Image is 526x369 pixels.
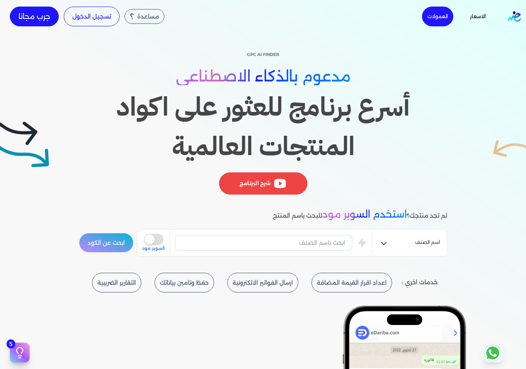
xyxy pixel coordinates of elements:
[142,245,165,252] span: السوبر مود
[155,273,214,292] button: حفظ وتامين بياناتك
[10,7,59,26] a: جرب مجانا
[175,235,352,251] input: ابحث باسم الصنف
[92,273,141,292] button: التقارير الضريبية
[273,209,447,221] p: لم تجد منتجك؟ للبحث باسم المنتج
[402,277,438,288] p: خدمات اخري :
[7,339,15,348] span: 5
[219,172,307,195] div: شرح البرنامج
[227,273,298,292] button: ارسال الفواتير الالكترونية
[372,235,447,252] button: اسم الصنف
[508,11,521,21] img: logo
[176,67,351,85] span: مدعوم بالذكاء الاصطناعي
[79,49,447,60] p: GPC AI Finder
[10,343,30,362] button: 5
[422,7,453,26] a: العمولات
[415,239,440,248] span: اسم الصنف
[322,208,407,220] span: استخدم السوبر مود
[79,87,447,166] h1: أسرع برنامج للعثور على اكواد المنتجات العالمية
[458,11,498,22] a: الاسعار
[125,9,164,24] div: مساعدة
[64,7,120,26] a: تسجيل الدخول
[311,273,392,292] button: اعداد اقرار القيمة المضافة
[79,233,134,253] button: ابحث عن الكود
[137,14,159,19] span: مساعدة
